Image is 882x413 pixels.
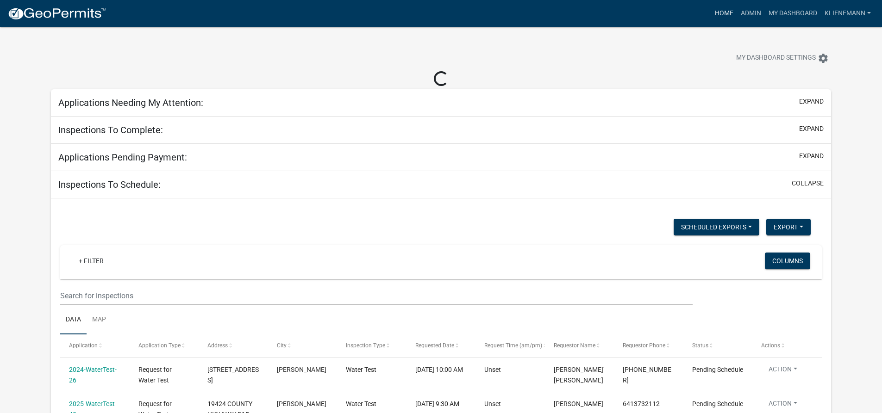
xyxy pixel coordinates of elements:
[277,366,326,373] span: HARDIN
[415,342,454,349] span: Requested Date
[337,334,406,357] datatable-header-cell: Inspection Type
[138,342,181,349] span: Application Type
[554,342,595,349] span: Requestor Name
[737,5,765,22] a: Admin
[623,366,671,384] span: 641-485-7775
[761,399,805,412] button: Action
[761,342,780,349] span: Actions
[69,366,117,384] a: 2024-WaterTest-26
[683,334,752,357] datatable-header-cell: Status
[268,334,337,357] datatable-header-cell: City
[729,49,836,67] button: My Dashboard Settingssettings
[130,334,199,357] datatable-header-cell: Application Type
[60,334,129,357] datatable-header-cell: Application
[799,97,824,106] button: expand
[277,400,326,407] span: HARDIN
[277,342,287,349] span: City
[484,366,501,373] span: Unset
[761,364,805,378] button: Action
[623,400,660,407] span: 6413732112
[346,366,376,373] span: Water Test
[765,253,810,269] button: Columns
[484,342,542,349] span: Request Time (am/pm)
[60,286,692,305] input: Search for inspections
[71,253,111,269] a: + Filter
[58,152,187,163] h5: Applications Pending Payment:
[69,342,98,349] span: Application
[736,53,816,64] span: My Dashboard Settings
[199,334,268,357] datatable-header-cell: Address
[799,151,824,161] button: expand
[87,305,112,335] a: Map
[58,97,203,108] h5: Applications Needing My Attention:
[765,5,821,22] a: My Dashboard
[674,219,759,235] button: Scheduled Exports
[692,400,743,407] span: Pending Schedule
[821,5,875,22] a: klienemann
[614,334,683,357] datatable-header-cell: Requestor Phone
[207,342,228,349] span: Address
[752,334,821,357] datatable-header-cell: Actions
[544,334,613,357] datatable-header-cell: Requestor Name
[58,124,163,136] h5: Inspections To Complete:
[58,179,161,190] h5: Inspections To Schedule:
[346,400,376,407] span: Water Test
[623,342,665,349] span: Requestor Phone
[415,400,459,407] span: 09/09/2025, 9:30 AM
[484,400,501,407] span: Unset
[799,124,824,134] button: expand
[554,366,604,384] span: Peggy Rash'Daniels
[346,342,385,349] span: Inspection Type
[692,342,708,349] span: Status
[475,334,544,357] datatable-header-cell: Request Time (am/pm)
[60,305,87,335] a: Data
[407,334,475,357] datatable-header-cell: Requested Date
[138,366,172,384] span: Request for Water Test
[766,219,811,235] button: Export
[711,5,737,22] a: Home
[692,366,743,373] span: Pending Schedule
[818,53,829,64] i: settings
[207,366,259,384] span: 25645 T AVE
[792,179,824,188] button: collapse
[554,400,603,407] span: Jon Linn
[415,366,463,373] span: 10/28/2024, 10:00 AM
